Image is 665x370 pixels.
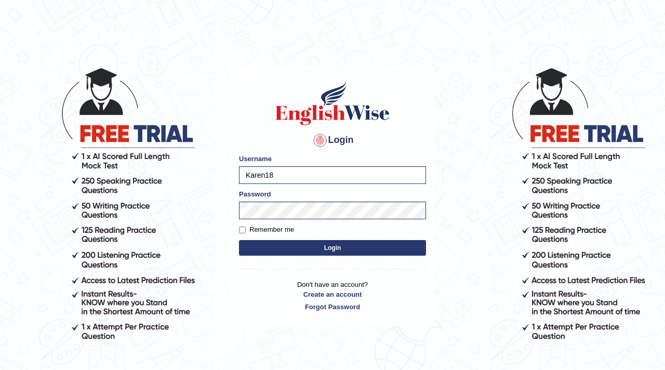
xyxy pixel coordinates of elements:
label: Remember me [239,224,294,235]
label: Username [239,154,272,164]
p: Don't have an account? [239,280,426,312]
a: Forgot Password [239,302,426,312]
h4: Login [239,132,426,149]
button: Login [239,240,426,256]
input: Remember me [239,227,246,233]
a: Create an account [239,289,426,299]
label: Password [239,189,271,199]
img: Logo of English Wise sign in for intelligent practice with AI [273,80,392,127]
